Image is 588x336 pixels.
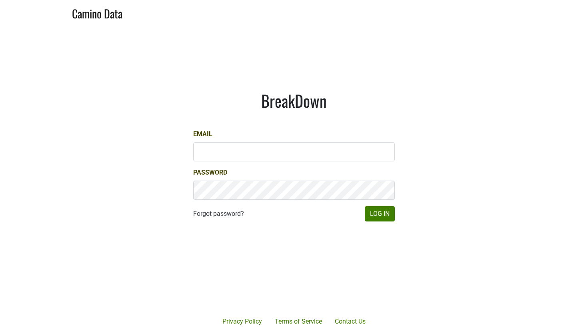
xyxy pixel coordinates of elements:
label: Email [193,129,212,139]
label: Password [193,168,227,177]
a: Camino Data [72,3,122,22]
a: Contact Us [328,314,372,330]
button: Log In [365,206,395,221]
h1: BreakDown [193,91,395,110]
a: Terms of Service [268,314,328,330]
a: Forgot password? [193,209,244,219]
a: Privacy Policy [216,314,268,330]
